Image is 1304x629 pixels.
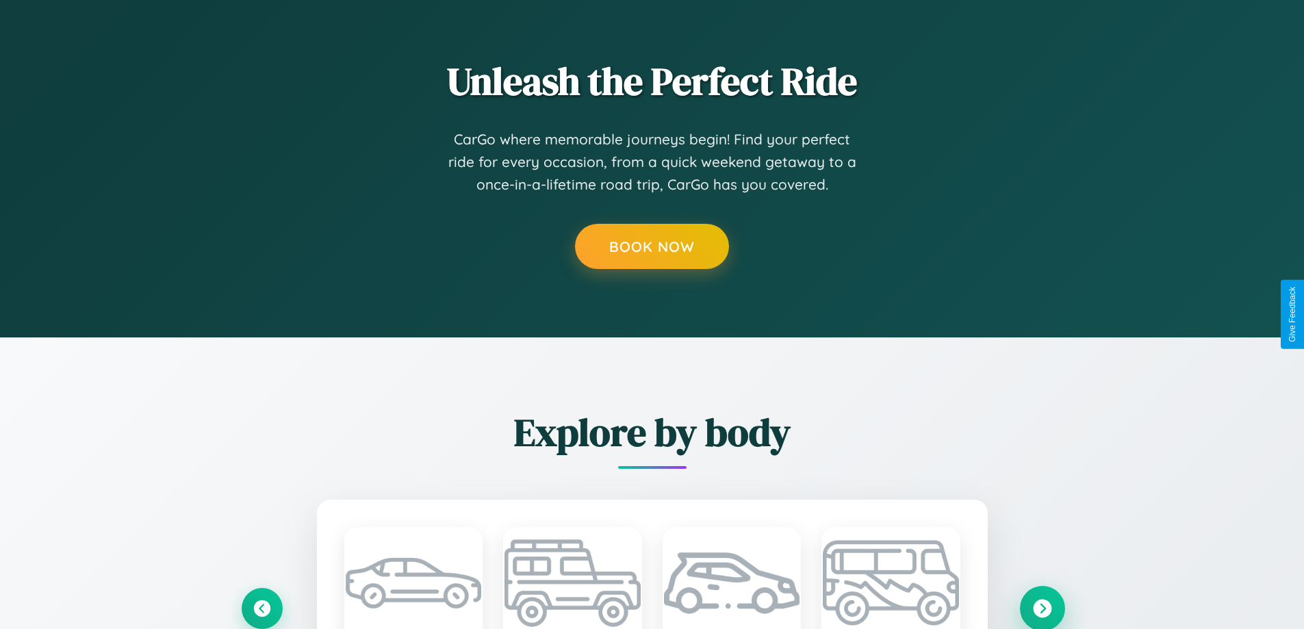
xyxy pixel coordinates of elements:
[575,224,729,269] button: Book Now
[242,55,1063,107] h2: Unleash the Perfect Ride
[242,406,1063,459] h2: Explore by body
[1288,287,1297,342] div: Give Feedback
[447,128,858,196] p: CarGo where memorable journeys begin! Find your perfect ride for every occasion, from a quick wee...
